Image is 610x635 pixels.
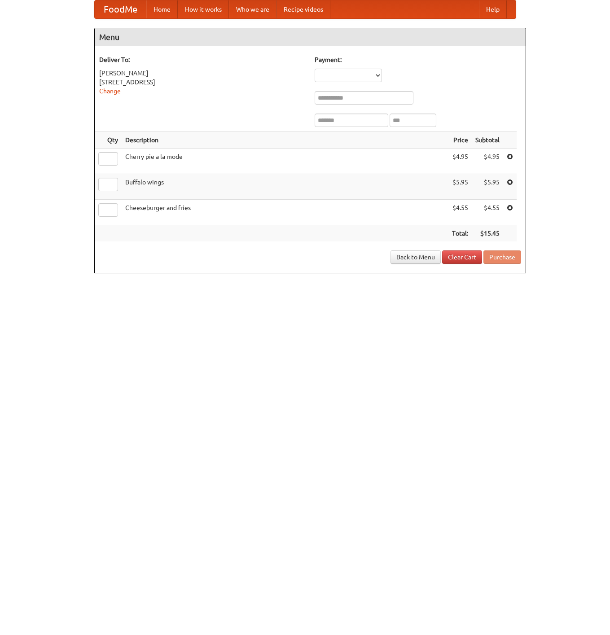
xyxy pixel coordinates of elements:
td: Buffalo wings [122,174,448,200]
td: Cheeseburger and fries [122,200,448,225]
td: $4.95 [472,149,503,174]
th: Total: [448,225,472,242]
a: FoodMe [95,0,146,18]
div: [STREET_ADDRESS] [99,78,306,87]
div: [PERSON_NAME] [99,69,306,78]
a: How it works [178,0,229,18]
button: Purchase [483,250,521,264]
a: Home [146,0,178,18]
th: Description [122,132,448,149]
td: $4.55 [472,200,503,225]
a: Recipe videos [276,0,330,18]
td: $5.95 [448,174,472,200]
th: Qty [95,132,122,149]
td: Cherry pie a la mode [122,149,448,174]
th: Price [448,132,472,149]
h4: Menu [95,28,526,46]
td: $4.55 [448,200,472,225]
a: Who we are [229,0,276,18]
td: $5.95 [472,174,503,200]
a: Clear Cart [442,250,482,264]
h5: Payment: [315,55,521,64]
th: Subtotal [472,132,503,149]
a: Change [99,88,121,95]
h5: Deliver To: [99,55,306,64]
td: $4.95 [448,149,472,174]
a: Back to Menu [391,250,441,264]
a: Help [479,0,507,18]
th: $15.45 [472,225,503,242]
